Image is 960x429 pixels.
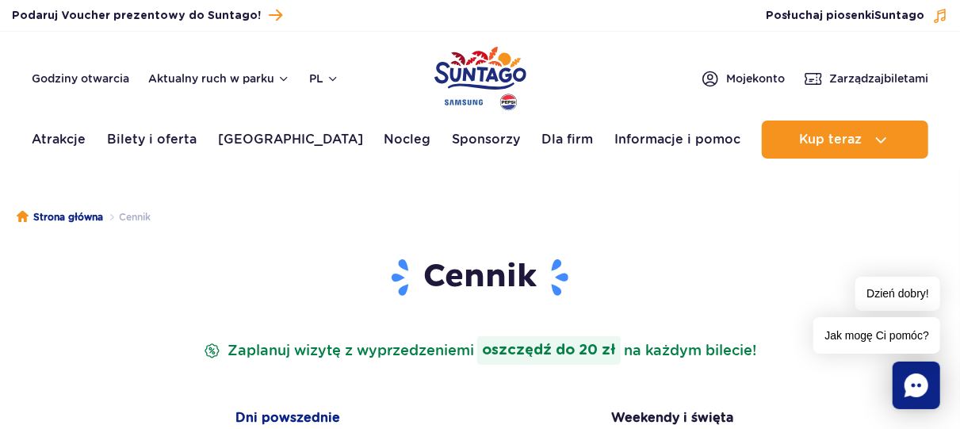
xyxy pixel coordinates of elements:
[893,362,940,409] div: Chat
[766,8,948,24] button: Posłuchaj piosenkiSuntago
[32,71,129,86] a: Godziny otwarcia
[855,277,940,311] span: Dzień dobry!
[32,121,86,159] a: Atrakcje
[874,10,924,21] span: Suntago
[452,121,520,159] a: Sponsorzy
[477,336,621,365] strong: oszczędź do 20 zł
[701,69,785,88] a: Mojekonto
[614,121,740,159] a: Informacje i pomoc
[201,336,759,365] p: Zaplanuj wizytę z wyprzedzeniem na każdym bilecie!
[104,209,151,225] li: Cennik
[829,71,928,86] span: Zarządzaj biletami
[17,209,104,225] a: Strona główna
[799,132,862,147] span: Kup teraz
[384,121,431,159] a: Nocleg
[541,121,593,159] a: Dla firm
[309,71,339,86] button: pl
[12,5,282,26] a: Podaruj Voucher prezentowy do Suntago!
[107,121,197,159] a: Bilety i oferta
[434,40,526,113] a: Park of Poland
[813,317,940,354] span: Jak mogę Ci pomóc?
[148,72,290,85] button: Aktualny ruch w parku
[218,121,363,159] a: [GEOGRAPHIC_DATA]
[766,8,924,24] span: Posłuchaj piosenki
[726,71,785,86] span: Moje konto
[108,257,853,298] h1: Cennik
[804,69,928,88] a: Zarządzajbiletami
[12,8,261,24] span: Podaruj Voucher prezentowy do Suntago!
[762,121,928,159] button: Kup teraz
